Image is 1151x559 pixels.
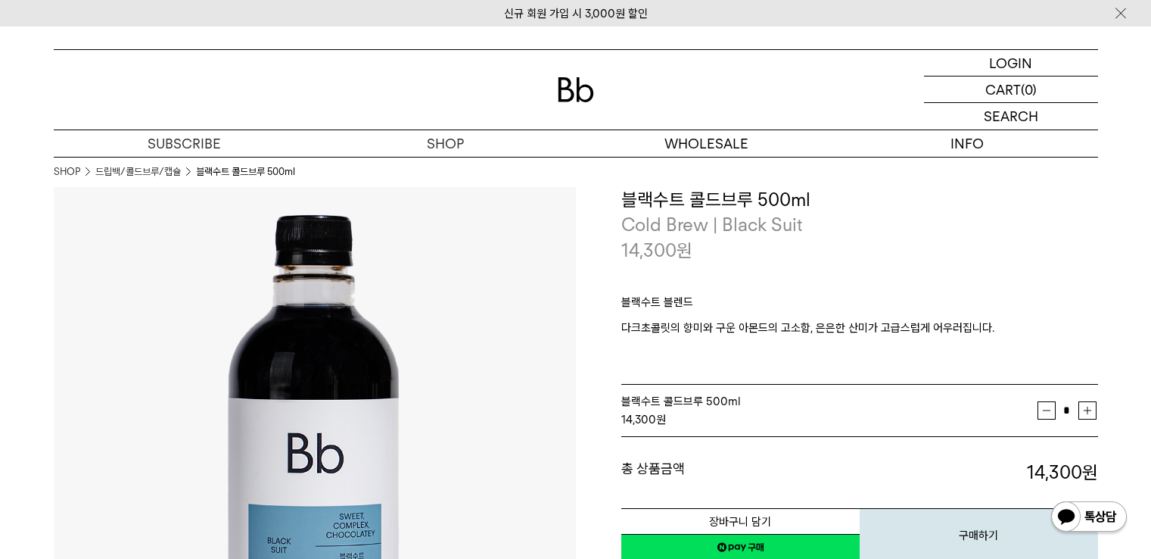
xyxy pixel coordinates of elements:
[621,508,860,535] button: 장바구니 담기
[621,411,1037,429] div: 원
[576,130,837,157] p: WHOLESALE
[95,164,181,180] a: 드립백/콜드브루/캡슐
[621,319,1098,355] p: 다크초콜릿의 향미와 구운 아몬드의 고소함, 은은한 산미가 고급스럽게 어우러집니다.
[621,395,741,408] span: 블랙수트 콜드브루 500ml
[621,413,656,426] strong: 14,300
[558,77,594,102] img: 로고
[54,130,315,157] a: SUBSCRIBE
[1082,461,1098,483] b: 원
[621,187,1098,213] h3: 블랙수트 콜드브루 500ml
[1050,500,1128,536] img: 카카오톡 채널 1:1 채팅 버튼
[504,7,648,20] a: 신규 회원 가입 시 3,000원 할인
[924,50,1098,77] a: LOGIN
[837,130,1098,157] p: INFO
[315,130,576,157] a: SHOP
[984,103,1038,130] p: SEARCH
[924,77,1098,103] a: CART (0)
[621,293,1098,319] p: 블랙수트 블렌드
[621,460,860,486] dt: 총 상품금액
[677,239,692,261] span: 원
[196,164,295,180] li: 블랙수트 콜드브루 500ml
[1021,77,1037,102] p: (0)
[621,238,692,264] p: 14,300
[1078,401,1097,420] button: 증가
[1037,401,1056,420] button: 감소
[989,50,1032,76] p: LOGIN
[621,212,1098,238] p: Cold Brew | Black Suit
[54,164,80,180] a: SHOP
[1027,461,1098,483] strong: 14,300
[985,77,1021,102] p: CART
